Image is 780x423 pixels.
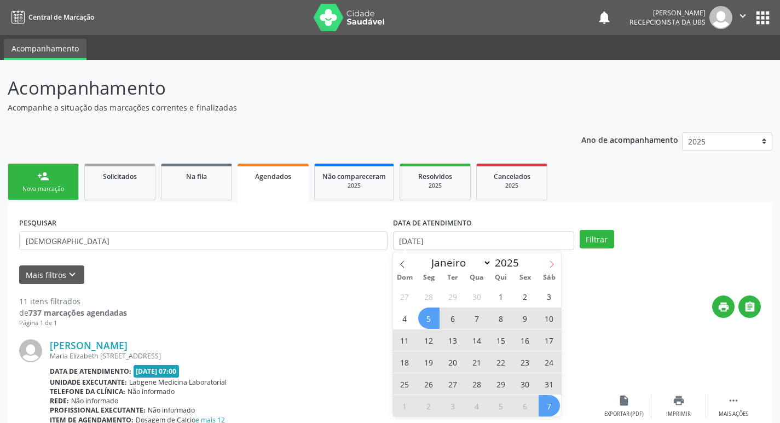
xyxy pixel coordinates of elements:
[16,185,71,193] div: Nova marcação
[466,373,488,395] span: Maio 28, 2025
[19,265,84,285] button: Mais filtroskeyboard_arrow_down
[489,274,513,281] span: Qui
[37,170,49,182] div: person_add
[673,395,685,407] i: print
[492,256,528,270] input: Year
[4,39,86,60] a: Acompanhamento
[28,13,94,22] span: Central de Marcação
[709,6,732,29] img: img
[466,395,488,416] span: Junho 4, 2025
[8,8,94,26] a: Central de Marcação
[629,8,706,18] div: [PERSON_NAME]
[134,365,180,378] span: [DATE] 07:00
[442,286,464,307] span: Abril 29, 2025
[50,367,131,376] b: Data de atendimento:
[442,373,464,395] span: Maio 27, 2025
[442,329,464,351] span: Maio 13, 2025
[417,274,441,281] span: Seg
[394,395,415,416] span: Junho 1, 2025
[515,395,536,416] span: Junho 6, 2025
[490,395,512,416] span: Junho 5, 2025
[418,308,440,329] span: Maio 5, 2025
[186,172,207,181] span: Na fila
[50,396,69,405] b: Rede:
[442,395,464,416] span: Junho 3, 2025
[394,351,415,373] span: Maio 18, 2025
[465,274,489,281] span: Qua
[629,18,706,27] span: Recepcionista da UBS
[393,274,417,281] span: Dom
[515,308,536,329] span: Maio 9, 2025
[322,182,386,190] div: 2025
[394,373,415,395] span: Maio 25, 2025
[19,295,127,307] div: 11 itens filtrados
[50,351,597,361] div: Maria Elizabeth [STREET_ADDRESS]
[128,387,175,396] span: Não informado
[490,373,512,395] span: Maio 29, 2025
[581,132,678,146] p: Ano de acompanhamento
[490,286,512,307] span: Maio 1, 2025
[19,215,56,231] label: PESQUISAR
[537,274,561,281] span: Sáb
[129,378,227,387] span: Labgene Medicina Laboratorial
[539,395,560,416] span: Junho 7, 2025
[418,351,440,373] span: Maio 19, 2025
[19,339,42,362] img: img
[484,182,539,190] div: 2025
[604,410,644,418] div: Exportar (PDF)
[393,215,472,231] label: DATA DE ATENDIMENTO
[513,274,537,281] span: Sex
[50,378,127,387] b: Unidade executante:
[50,405,146,415] b: Profissional executante:
[418,329,440,351] span: Maio 12, 2025
[727,395,739,407] i: 
[71,396,118,405] span: Não informado
[8,102,543,113] p: Acompanhe a situação das marcações correntes e finalizadas
[719,410,748,418] div: Mais ações
[466,286,488,307] span: Abril 30, 2025
[515,373,536,395] span: Maio 30, 2025
[737,10,749,22] i: 
[494,172,530,181] span: Cancelados
[442,308,464,329] span: Maio 6, 2025
[753,8,772,27] button: apps
[718,301,730,313] i: print
[539,329,560,351] span: Maio 17, 2025
[50,339,128,351] a: [PERSON_NAME]
[515,351,536,373] span: Maio 23, 2025
[255,172,291,181] span: Agendados
[666,410,691,418] div: Imprimir
[539,308,560,329] span: Maio 10, 2025
[148,405,195,415] span: Não informado
[490,351,512,373] span: Maio 22, 2025
[418,395,440,416] span: Junho 2, 2025
[50,387,125,396] b: Telefone da clínica:
[28,308,127,318] strong: 737 marcações agendadas
[394,329,415,351] span: Maio 11, 2025
[744,301,756,313] i: 
[618,395,630,407] i: insert_drive_file
[322,172,386,181] span: Não compareceram
[66,269,78,281] i: keyboard_arrow_down
[19,231,388,250] input: Nome, CNS
[515,329,536,351] span: Maio 16, 2025
[441,274,465,281] span: Ter
[539,351,560,373] span: Maio 24, 2025
[418,373,440,395] span: Maio 26, 2025
[466,329,488,351] span: Maio 14, 2025
[418,172,452,181] span: Resolvidos
[738,295,761,318] button: 
[580,230,614,248] button: Filtrar
[426,255,492,270] select: Month
[490,308,512,329] span: Maio 8, 2025
[712,295,735,318] button: print
[597,10,612,25] button: notifications
[394,286,415,307] span: Abril 27, 2025
[8,74,543,102] p: Acompanhamento
[442,351,464,373] span: Maio 20, 2025
[732,6,753,29] button: 
[466,351,488,373] span: Maio 21, 2025
[408,182,463,190] div: 2025
[103,172,137,181] span: Solicitados
[515,286,536,307] span: Maio 2, 2025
